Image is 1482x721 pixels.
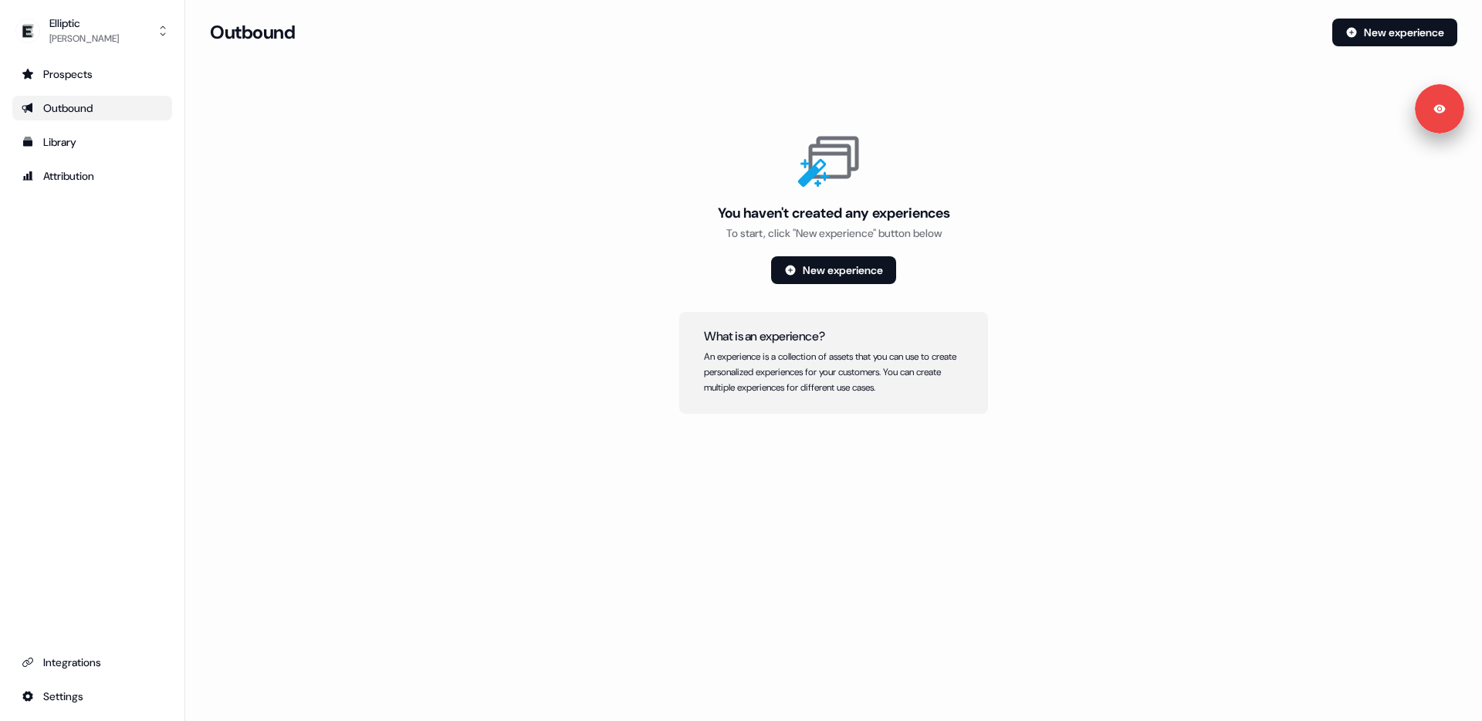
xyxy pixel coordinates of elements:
a: Go to outbound experience [12,96,172,120]
h3: Outbound [210,21,295,44]
button: New experience [1332,19,1457,46]
a: Go to templates [12,130,172,154]
a: Go to integrations [12,684,172,709]
button: Elliptic[PERSON_NAME] [12,12,172,49]
a: Go to attribution [12,164,172,188]
div: Outbound [22,100,163,116]
a: Go to prospects [12,62,172,86]
div: [PERSON_NAME] [49,31,119,46]
h5: What is an experience? [704,330,963,343]
div: Settings [22,689,163,704]
a: Go to integrations [12,650,172,675]
div: To start, click "New experience" button below [726,225,942,241]
div: Attribution [22,168,163,184]
div: Integrations [22,655,163,670]
div: Prospects [22,66,163,82]
div: Elliptic [49,15,119,31]
div: An experience is a collection of assets that you can use to create personalized experiences for y... [704,349,963,395]
button: New experience [771,256,896,284]
div: You haven't created any experiences [718,204,950,222]
div: Library [22,134,163,150]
